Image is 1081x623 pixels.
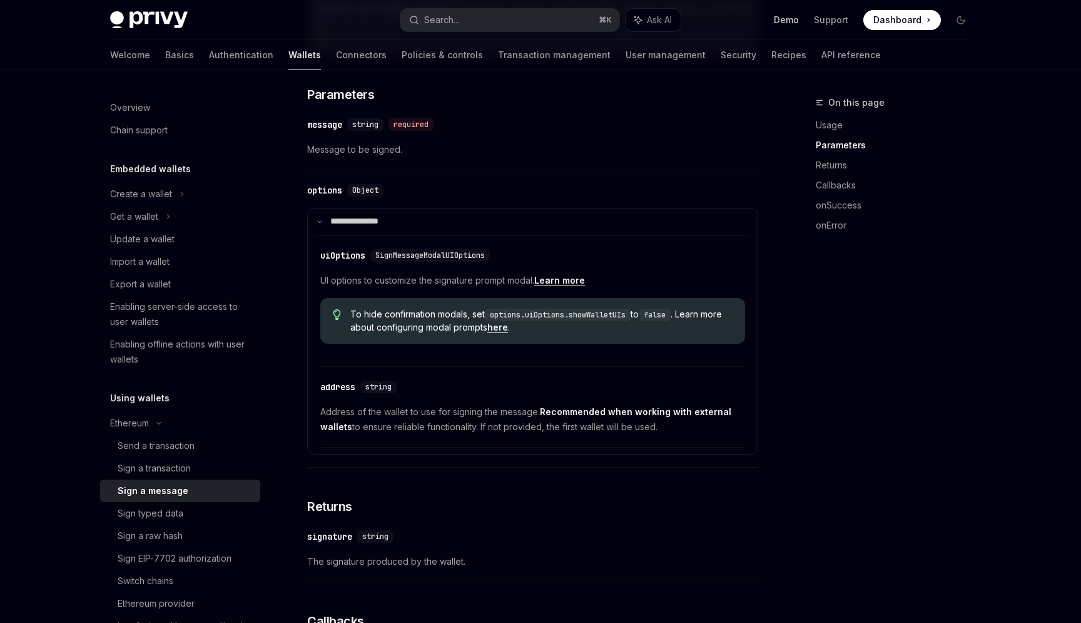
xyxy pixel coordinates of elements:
span: SignMessageModalUIOptions [375,250,485,260]
span: Ask AI [647,14,672,26]
div: Sign a raw hash [118,528,183,543]
div: Create a wallet [110,187,172,202]
a: Sign a transaction [100,457,260,480]
span: UI options to customize the signature prompt modal. [320,273,745,288]
div: signature [307,530,352,543]
div: message [307,118,342,131]
a: here [487,322,508,333]
a: Transaction management [498,40,611,70]
a: Authentication [209,40,273,70]
button: Ask AI [626,9,681,31]
button: Toggle dark mode [951,10,971,30]
a: Security [721,40,756,70]
div: Sign a message [118,483,188,498]
div: Export a wallet [110,277,171,292]
a: Chain support [100,119,260,142]
a: Recipes [771,40,806,70]
div: Update a wallet [110,232,175,247]
div: Enabling server-side access to user wallets [110,299,253,329]
a: Switch chains [100,570,260,592]
a: Basics [165,40,194,70]
code: false [639,309,671,321]
a: onSuccess [816,195,981,215]
div: Chain support [110,123,168,138]
a: API reference [821,40,881,70]
div: Send a transaction [118,438,195,453]
a: Wallets [288,40,321,70]
a: Overview [100,96,260,119]
a: Export a wallet [100,273,260,296]
a: Demo [774,14,799,26]
a: Dashboard [863,10,941,30]
a: Import a wallet [100,250,260,273]
a: Sign EIP-7702 authorization [100,547,260,570]
h5: Embedded wallets [110,162,191,177]
div: Ethereum [110,416,149,431]
div: Sign a transaction [118,461,191,476]
a: User management [626,40,706,70]
div: Overview [110,100,150,115]
svg: Tip [333,309,342,321]
a: Support [814,14,848,26]
a: Enabling server-side access to user wallets [100,296,260,333]
div: options [307,184,342,197]
a: Sign a raw hash [100,525,260,547]
span: string [362,532,388,542]
span: On this page [828,95,885,110]
div: Switch chains [118,574,173,589]
span: Address of the wallet to use for signing the message. to ensure reliable functionality. If not pr... [320,404,745,435]
div: Import a wallet [110,254,170,269]
div: Get a wallet [110,209,158,224]
a: Policies & controls [402,40,483,70]
span: Dashboard [873,14,921,26]
a: Parameters [816,135,981,155]
div: uiOptions [320,249,365,262]
a: Sign typed data [100,502,260,525]
strong: Recommended when working with external wallets [320,406,731,432]
div: Sign typed data [118,506,183,521]
a: Welcome [110,40,150,70]
a: Connectors [336,40,387,70]
span: ⌘ K [599,15,612,25]
span: string [365,382,392,392]
div: Sign EIP-7702 authorization [118,551,231,566]
button: Search...⌘K [400,9,619,31]
span: The signature produced by the wallet. [307,554,758,569]
span: To hide confirmation modals, set to . Learn more about configuring modal prompts . [350,308,733,334]
a: Callbacks [816,175,981,195]
h5: Using wallets [110,391,170,406]
a: Ethereum provider [100,592,260,615]
div: Search... [424,13,459,28]
span: Object [352,185,378,195]
span: Parameters [307,86,374,103]
a: Usage [816,115,981,135]
a: Send a transaction [100,435,260,457]
div: address [320,381,355,393]
img: dark logo [110,11,188,29]
div: Ethereum provider [118,596,195,611]
a: Sign a message [100,480,260,502]
div: Enabling offline actions with user wallets [110,337,253,367]
a: Learn more [534,275,585,286]
div: required [388,118,434,131]
code: options.uiOptions.showWalletUIs [485,309,631,321]
span: string [352,120,378,130]
a: onError [816,215,981,235]
a: Returns [816,155,981,175]
a: Enabling offline actions with user wallets [100,333,260,371]
a: Update a wallet [100,228,260,250]
span: Message to be signed. [307,142,758,157]
span: Returns [307,498,352,515]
